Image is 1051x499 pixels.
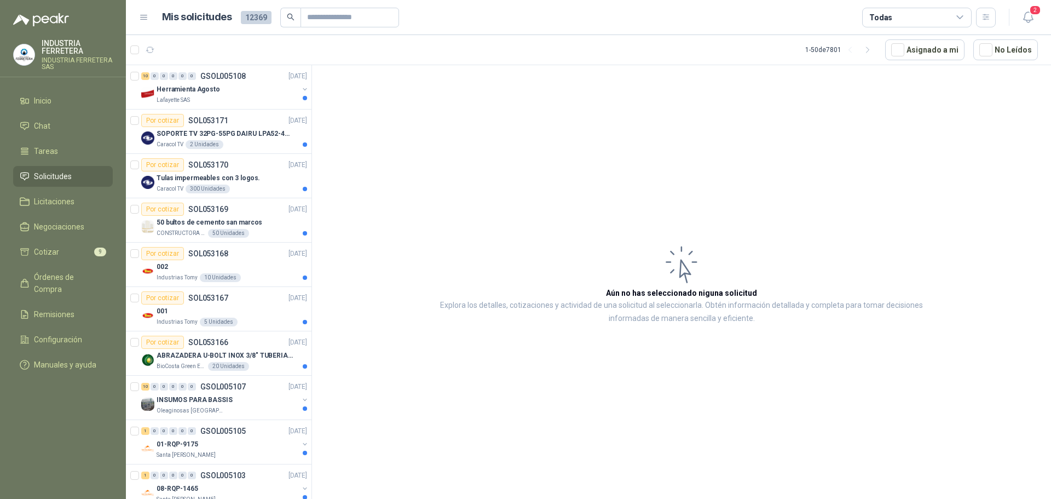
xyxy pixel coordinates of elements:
button: No Leídos [973,39,1038,60]
p: Herramienta Agosto [157,84,220,95]
div: 10 [141,72,149,80]
a: Por cotizarSOL053171[DATE] Company LogoSOPORTE TV 32PG-55PG DAIRU LPA52-446KIT2Caracol TV2 Unidades [126,110,311,154]
span: Remisiones [34,308,74,320]
p: INSUMOS PARA BASSIS [157,395,233,405]
img: Company Logo [141,442,154,455]
span: Órdenes de Compra [34,271,102,295]
p: [DATE] [288,204,307,215]
p: Tulas impermeables con 3 logos. [157,173,260,183]
p: GSOL005107 [200,383,246,391]
p: [DATE] [288,426,307,437]
span: Cotizar [34,246,59,258]
div: 300 Unidades [186,185,230,193]
span: Solicitudes [34,170,72,182]
div: 0 [160,72,168,80]
a: Por cotizarSOL053167[DATE] Company Logo001Industrias Tomy5 Unidades [126,287,311,331]
span: Manuales y ayuda [34,359,96,371]
div: 0 [188,383,196,391]
img: Company Logo [141,176,154,189]
img: Company Logo [141,398,154,411]
div: 0 [160,383,168,391]
p: 01-RQP-9175 [157,439,198,450]
span: Tareas [34,145,58,157]
p: Industrias Tomy [157,318,198,326]
div: 1 [141,427,149,435]
span: 12369 [241,11,272,24]
span: Inicio [34,95,51,107]
div: 0 [178,427,187,435]
div: 50 Unidades [208,229,249,238]
div: 0 [160,427,168,435]
div: 1 [141,472,149,479]
a: Órdenes de Compra [13,267,113,300]
p: Explora los detalles, cotizaciones y actividad de una solicitud al seleccionarla. Obtén informaci... [421,299,942,325]
button: Asignado a mi [885,39,965,60]
span: Configuración [34,334,82,346]
div: 10 Unidades [200,273,241,282]
p: [DATE] [288,71,307,82]
div: 5 Unidades [200,318,238,326]
button: 2 [1018,8,1038,27]
p: SOL053169 [188,205,228,213]
div: 0 [151,472,159,479]
img: Company Logo [141,309,154,322]
div: 0 [169,72,177,80]
span: 2 [1029,5,1041,15]
a: 1 0 0 0 0 0 GSOL005105[DATE] Company Logo01-RQP-9175Santa [PERSON_NAME] [141,425,309,460]
div: 0 [151,427,159,435]
div: Por cotizar [141,247,184,260]
span: Chat [34,120,50,132]
div: 0 [169,383,177,391]
p: GSOL005105 [200,427,246,435]
a: Chat [13,116,113,136]
div: 0 [151,72,159,80]
p: Industrias Tomy [157,273,198,282]
img: Company Logo [141,87,154,100]
p: [DATE] [288,249,307,259]
div: 2 Unidades [186,140,223,149]
div: Por cotizar [141,158,184,171]
p: SOL053167 [188,294,228,302]
div: 0 [188,72,196,80]
p: Caracol TV [157,185,183,193]
a: Manuales y ayuda [13,354,113,375]
p: GSOL005103 [200,472,246,479]
p: SOL053171 [188,117,228,124]
span: Negociaciones [34,221,84,233]
img: Company Logo [141,265,154,278]
a: Por cotizarSOL053170[DATE] Company LogoTulas impermeables con 3 logos.Caracol TV300 Unidades [126,154,311,198]
div: 1 - 50 de 7801 [805,41,876,59]
p: 50 bultos de cemento san marcos [157,217,262,228]
p: SOL053168 [188,250,228,257]
span: 9 [94,248,106,256]
img: Company Logo [141,220,154,233]
div: 0 [188,472,196,479]
div: Por cotizar [141,203,184,216]
p: [DATE] [288,116,307,126]
div: 0 [160,472,168,479]
div: Por cotizar [141,291,184,305]
p: INDUSTRIA FERRETERA SAS [42,57,113,70]
h1: Mis solicitudes [162,9,232,25]
p: [DATE] [288,471,307,481]
div: Por cotizar [141,114,184,127]
p: 002 [157,262,168,272]
p: Santa [PERSON_NAME] [157,451,216,460]
p: Lafayette SAS [157,96,190,105]
div: 0 [169,472,177,479]
div: 0 [178,383,187,391]
p: [DATE] [288,293,307,303]
a: Remisiones [13,304,113,325]
h3: Aún no has seleccionado niguna solicitud [606,287,757,299]
span: Licitaciones [34,196,74,208]
a: Por cotizarSOL053168[DATE] Company Logo002Industrias Tomy10 Unidades [126,243,311,287]
p: Oleaginosas [GEOGRAPHIC_DATA][PERSON_NAME] [157,406,226,415]
p: INDUSTRIA FERRETERA [42,39,113,55]
div: 20 Unidades [208,362,249,371]
div: 10 [141,383,149,391]
p: SOPORTE TV 32PG-55PG DAIRU LPA52-446KIT2 [157,129,293,139]
div: Por cotizar [141,336,184,349]
p: [DATE] [288,382,307,392]
img: Company Logo [141,131,154,145]
a: Por cotizarSOL053166[DATE] Company LogoABRAZADERA U-BOLT INOX 3/8" TUBERIA 4"BioCosta Green Energ... [126,331,311,376]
